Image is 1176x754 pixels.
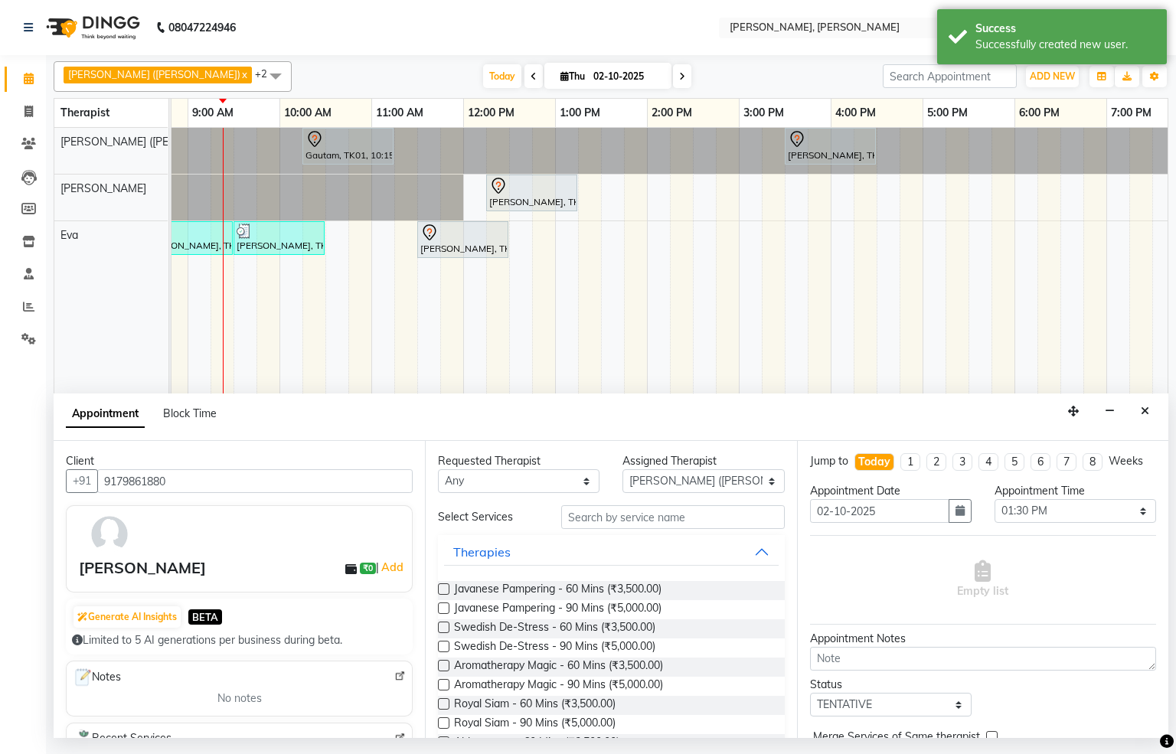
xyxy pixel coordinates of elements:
[483,64,521,88] span: Today
[304,130,392,162] div: Gautam, TK01, 10:15 AM-11:15 AM, Swedish De-Stress - 60 Mins
[975,21,1155,37] div: Success
[1083,453,1102,471] li: 8
[561,505,785,529] input: Search by service name
[975,37,1155,53] div: Successfully created new user.
[73,668,121,687] span: Notes
[1015,102,1063,124] a: 6:00 PM
[813,729,980,748] span: Merge Services of Same therapist
[1030,70,1075,82] span: ADD NEW
[60,106,109,119] span: Therapist
[740,102,788,124] a: 3:00 PM
[188,102,237,124] a: 9:00 AM
[379,558,406,576] a: Add
[589,65,665,88] input: 2025-10-02
[68,68,240,80] span: [PERSON_NAME] ([PERSON_NAME])
[464,102,518,124] a: 12:00 PM
[72,632,407,648] div: Limited to 5 AI generations per business during beta.
[557,70,589,82] span: Thu
[810,483,972,499] div: Appointment Date
[831,102,880,124] a: 4:00 PM
[217,690,262,707] span: No notes
[900,453,920,471] li: 1
[87,512,132,557] img: avatar
[926,453,946,471] li: 2
[1004,453,1024,471] li: 5
[454,658,663,677] span: Aromatherapy Magic - 60 Mins (₹3,500.00)
[453,543,511,561] div: Therapies
[163,406,217,420] span: Block Time
[79,557,206,579] div: [PERSON_NAME]
[454,619,655,638] span: Swedish De-Stress - 60 Mins (₹3,500.00)
[255,67,279,80] span: +2
[810,453,848,469] div: Jump to
[1107,102,1155,124] a: 7:00 PM
[1057,453,1076,471] li: 7
[957,560,1008,599] span: Empty list
[883,64,1017,88] input: Search Appointment
[60,181,146,195] span: [PERSON_NAME]
[1031,453,1050,471] li: 6
[444,538,778,566] button: Therapies
[1109,453,1143,469] div: Weeks
[454,600,661,619] span: Javanese Pampering - 90 Mins (₹5,000.00)
[426,509,550,525] div: Select Services
[952,453,972,471] li: 3
[372,102,427,124] a: 11:00 AM
[188,609,222,624] span: BETA
[454,677,663,696] span: Aromatherapy Magic - 90 Mins (₹5,000.00)
[376,558,406,576] span: |
[454,638,655,658] span: Swedish De-Stress - 90 Mins (₹5,000.00)
[454,715,616,734] span: Royal Siam - 90 Mins (₹5,000.00)
[168,6,236,49] b: 08047224946
[73,606,181,628] button: Generate AI Insights
[66,469,98,493] button: +91
[1026,66,1079,87] button: ADD NEW
[39,6,144,49] img: logo
[66,453,413,469] div: Client
[240,68,247,80] a: x
[60,135,241,149] span: [PERSON_NAME] ([PERSON_NAME])
[280,102,335,124] a: 10:00 AM
[810,631,1156,647] div: Appointment Notes
[66,400,145,428] span: Appointment
[810,677,972,693] div: Status
[438,453,599,469] div: Requested Therapist
[1134,400,1156,423] button: Close
[360,563,376,575] span: ₹0
[454,734,619,753] span: Abhyangam - 60 Mins (₹3,500.00)
[454,696,616,715] span: Royal Siam - 60 Mins (₹3,500.00)
[622,453,784,469] div: Assigned Therapist
[143,224,231,253] div: [PERSON_NAME], TK04, 08:30 AM-09:30 AM, Javanese Pampering - 60 Mins
[995,483,1156,499] div: Appointment Time
[454,581,661,600] span: Javanese Pampering - 60 Mins (₹3,500.00)
[235,224,323,253] div: [PERSON_NAME], TK04, 09:30 AM-10:30 AM, Javanese Pampering - 60 Mins
[810,499,949,523] input: yyyy-mm-dd
[858,454,890,470] div: Today
[786,130,874,162] div: [PERSON_NAME], TK02, 03:30 PM-04:30 PM, Swedish De-Stress - 60 Mins
[419,224,507,256] div: [PERSON_NAME], TK05, 11:30 AM-12:30 PM, Swedish De-Stress - 60 Mins
[488,177,576,209] div: [PERSON_NAME], TK03, 12:15 PM-01:15 PM, Zivaya Signature Scraub - 60 Mins
[97,469,413,493] input: Search by Name/Mobile/Email/Code
[648,102,696,124] a: 2:00 PM
[556,102,604,124] a: 1:00 PM
[73,730,171,748] span: Recent Services
[60,228,78,242] span: Eva
[978,453,998,471] li: 4
[923,102,972,124] a: 5:00 PM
